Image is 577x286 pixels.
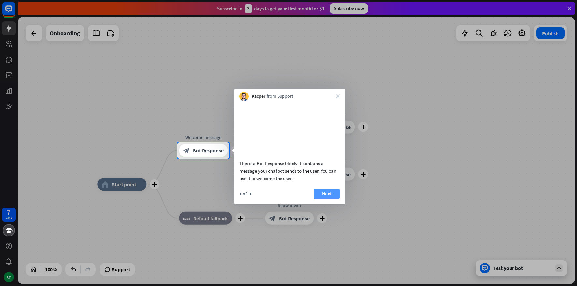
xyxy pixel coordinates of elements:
[193,147,224,154] span: Bot Response
[239,160,340,182] div: This is a Bot Response block. It contains a message your chatbot sends to the user. You can use i...
[239,191,252,197] div: 1 of 10
[183,147,190,154] i: block_bot_response
[5,3,25,22] button: Open LiveChat chat widget
[252,93,265,100] span: Kacper
[336,94,340,98] i: close
[314,189,340,199] button: Next
[267,93,293,100] span: from Support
